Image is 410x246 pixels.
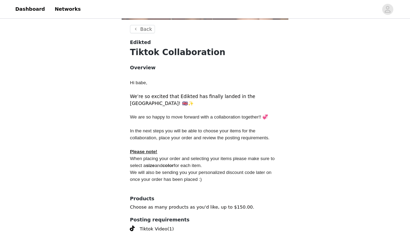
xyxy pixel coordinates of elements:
[146,163,155,168] strong: size
[130,94,255,106] span: We’re so excited that Edikted has finally landed in the [GEOGRAPHIC_DATA]! 🇬🇧✨
[130,170,273,182] span: We will also be sending you your personalized discount code later on once your order has been pla...
[130,39,151,46] span: Edikted
[130,64,280,72] h4: Overview
[130,129,270,141] span: In the next steps you will be able to choose your items for the collaboration, place your order a...
[130,149,157,155] span: Please note!
[162,163,174,168] strong: color
[130,156,276,168] span: When placing your order and selecting your items please make sure to select a and for each item.
[130,115,268,120] span: We are so happy to move forward with a collaboration together!! 💞
[50,1,85,17] a: Networks
[130,195,280,203] h4: Products
[130,46,280,59] h1: Tiktok Collaboration
[384,4,391,15] div: avatar
[130,217,280,224] h4: Posting requirements
[140,226,167,233] span: Tiktok Video
[130,80,147,86] span: Hi babe,
[167,226,174,233] span: (1)
[11,1,49,17] a: Dashboard
[130,204,280,211] p: Choose as many products as you'd like, up to $150.00.
[130,25,155,34] button: Back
